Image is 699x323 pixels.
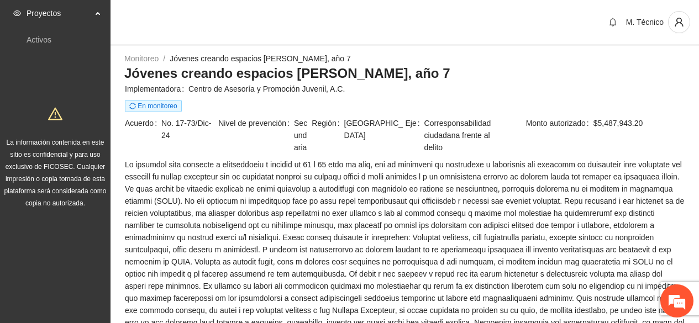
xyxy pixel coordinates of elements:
a: Activos [27,35,51,44]
span: M. Técnico [626,18,664,27]
a: Jóvenes creando espacios [PERSON_NAME], año 7 [170,54,351,63]
span: La información contenida en este sitio es confidencial y para uso exclusivo de FICOSEC. Cualquier... [4,139,107,207]
span: Eje [405,117,424,153]
span: $5,487,943.20 [593,117,685,129]
button: user [668,11,690,33]
span: Corresponsabilidad ciudadana frente al delito [424,117,498,153]
a: Monitoreo [124,54,159,63]
span: user [669,17,690,27]
span: sync [129,103,136,109]
span: eye [13,9,21,17]
span: En monitoreo [125,100,182,112]
span: Acuerdo [125,117,161,141]
button: bell [604,13,622,31]
span: warning [48,107,62,121]
span: Nivel de prevención [218,117,294,153]
span: Monto autorizado [526,117,593,129]
h3: Jóvenes creando espacios [PERSON_NAME], año 7 [124,65,685,82]
span: Proyectos [27,2,92,24]
span: No. 17-73/Dic-24 [161,117,217,141]
span: Región [312,117,344,141]
span: bell [605,18,621,27]
span: [GEOGRAPHIC_DATA] [344,117,404,141]
span: Implementadora [125,83,188,95]
span: Centro de Asesoría y Promoción Juvenil, A.C. [188,83,685,95]
span: Secundaria [294,117,311,153]
span: / [163,54,165,63]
